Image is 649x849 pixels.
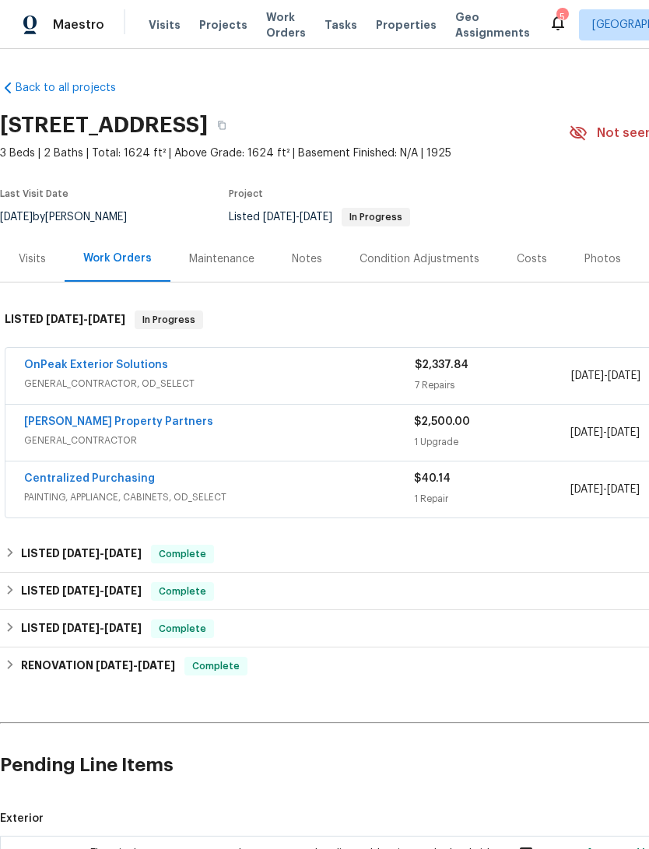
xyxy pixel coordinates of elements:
h6: LISTED [21,582,142,601]
span: [DATE] [62,548,100,559]
div: Work Orders [83,251,152,266]
a: Centralized Purchasing [24,473,155,484]
span: - [96,660,175,671]
span: Tasks [324,19,357,30]
span: Project [229,189,263,198]
span: Complete [186,658,246,674]
span: [DATE] [300,212,332,223]
span: Projects [199,17,247,33]
span: - [263,212,332,223]
span: Complete [153,546,212,562]
div: Maintenance [189,251,254,267]
span: - [62,548,142,559]
div: Notes [292,251,322,267]
span: Listed [229,212,410,223]
h6: RENOVATION [21,657,175,675]
span: - [570,482,640,497]
span: Visits [149,17,181,33]
span: - [570,425,640,440]
h6: LISTED [21,619,142,638]
span: [DATE] [62,623,100,633]
span: - [62,623,142,633]
span: [DATE] [607,484,640,495]
span: [DATE] [104,623,142,633]
div: 1 Repair [414,491,570,507]
span: [DATE] [104,548,142,559]
span: [DATE] [62,585,100,596]
div: Costs [517,251,547,267]
span: [DATE] [571,370,604,381]
span: - [62,585,142,596]
h6: LISTED [21,545,142,563]
a: OnPeak Exterior Solutions [24,360,168,370]
div: 7 Repairs [415,377,571,393]
span: $40.14 [414,473,451,484]
span: [DATE] [570,427,603,438]
span: Maestro [53,17,104,33]
span: PAINTING, APPLIANCE, CABINETS, OD_SELECT [24,489,414,505]
span: GENERAL_CONTRACTOR [24,433,414,448]
span: In Progress [136,312,202,328]
span: In Progress [343,212,409,222]
span: Geo Assignments [455,9,530,40]
span: Properties [376,17,437,33]
span: [DATE] [104,585,142,596]
div: Condition Adjustments [360,251,479,267]
div: Photos [584,251,621,267]
span: [DATE] [607,427,640,438]
span: [DATE] [46,314,83,325]
span: [DATE] [608,370,640,381]
span: GENERAL_CONTRACTOR, OD_SELECT [24,376,415,391]
span: [DATE] [263,212,296,223]
span: Complete [153,621,212,637]
span: [DATE] [96,660,133,671]
span: $2,337.84 [415,360,468,370]
span: [DATE] [88,314,125,325]
span: $2,500.00 [414,416,470,427]
span: - [571,368,640,384]
div: Visits [19,251,46,267]
span: - [46,314,125,325]
a: [PERSON_NAME] Property Partners [24,416,213,427]
span: [DATE] [570,484,603,495]
span: [DATE] [138,660,175,671]
div: 1 Upgrade [414,434,570,450]
span: Complete [153,584,212,599]
h6: LISTED [5,310,125,329]
div: 5 [556,9,567,25]
span: Work Orders [266,9,306,40]
button: Copy Address [208,111,236,139]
